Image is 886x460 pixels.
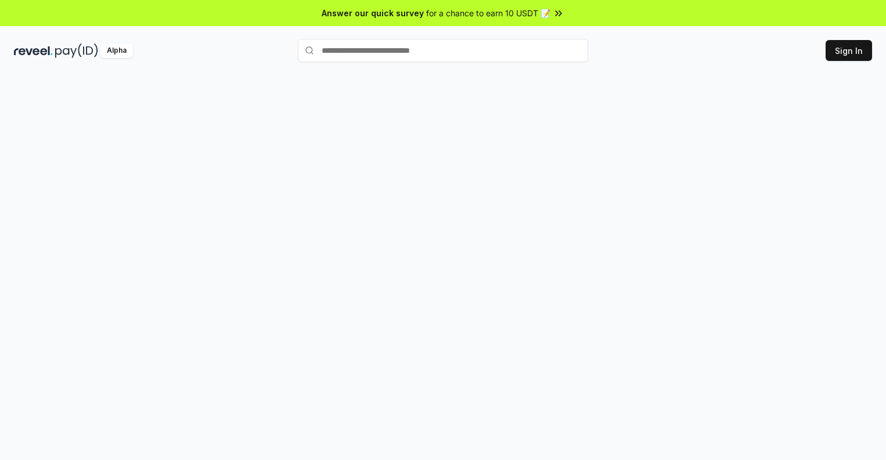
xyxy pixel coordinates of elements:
[55,44,98,58] img: pay_id
[826,40,872,61] button: Sign In
[322,7,424,19] span: Answer our quick survey
[426,7,550,19] span: for a chance to earn 10 USDT 📝
[14,44,53,58] img: reveel_dark
[100,44,133,58] div: Alpha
